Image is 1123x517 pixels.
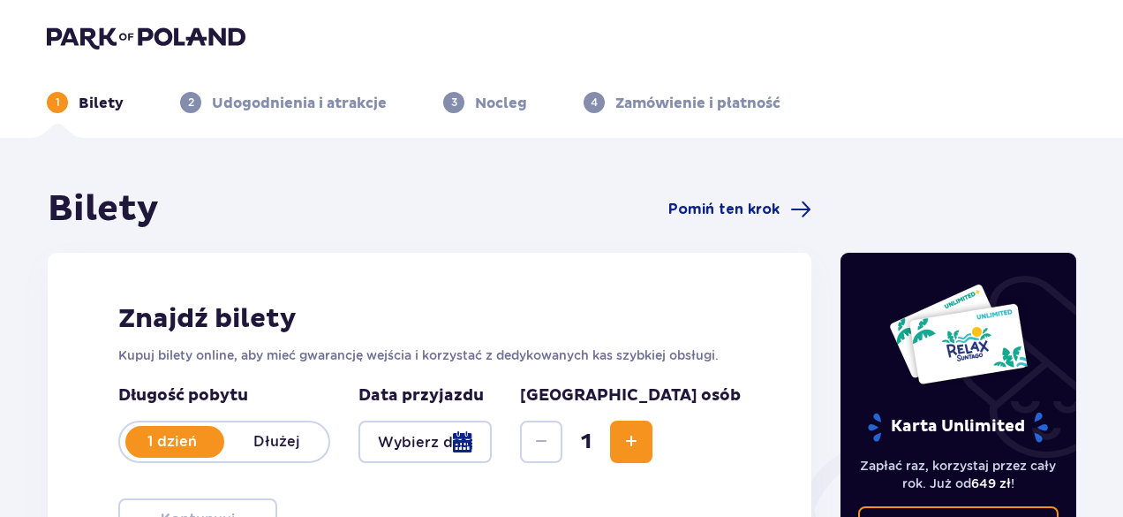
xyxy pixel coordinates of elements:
p: 2 [188,95,194,110]
p: 3 [451,95,457,110]
h2: Znajdź bilety [118,302,741,336]
p: Zamówienie i płatność [615,94,780,113]
p: Zapłać raz, korzystaj przez cały rok. Już od ! [858,457,1059,492]
h1: Bilety [48,187,159,232]
a: Pomiń ten krok [668,199,811,220]
p: 4 [591,95,598,110]
p: Udogodnienia i atrakcje [212,94,387,113]
p: Data przyjazdu [358,385,484,407]
span: 1 [566,429,607,455]
p: Karta Unlimited [866,412,1050,443]
p: Bilety [79,94,124,113]
img: Park of Poland logo [47,25,245,49]
button: Increase [610,421,652,463]
p: Kupuj bilety online, aby mieć gwarancję wejścia i korzystać z dedykowanych kas szybkiej obsługi. [118,346,741,364]
button: Decrease [520,421,562,463]
p: Długość pobytu [118,385,330,407]
p: 1 dzień [120,432,224,452]
p: Nocleg [475,94,527,113]
p: [GEOGRAPHIC_DATA] osób [520,385,741,407]
span: 649 zł [971,476,1011,490]
p: Dłużej [224,432,328,452]
p: 1 [56,95,60,110]
span: Pomiń ten krok [668,200,780,219]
